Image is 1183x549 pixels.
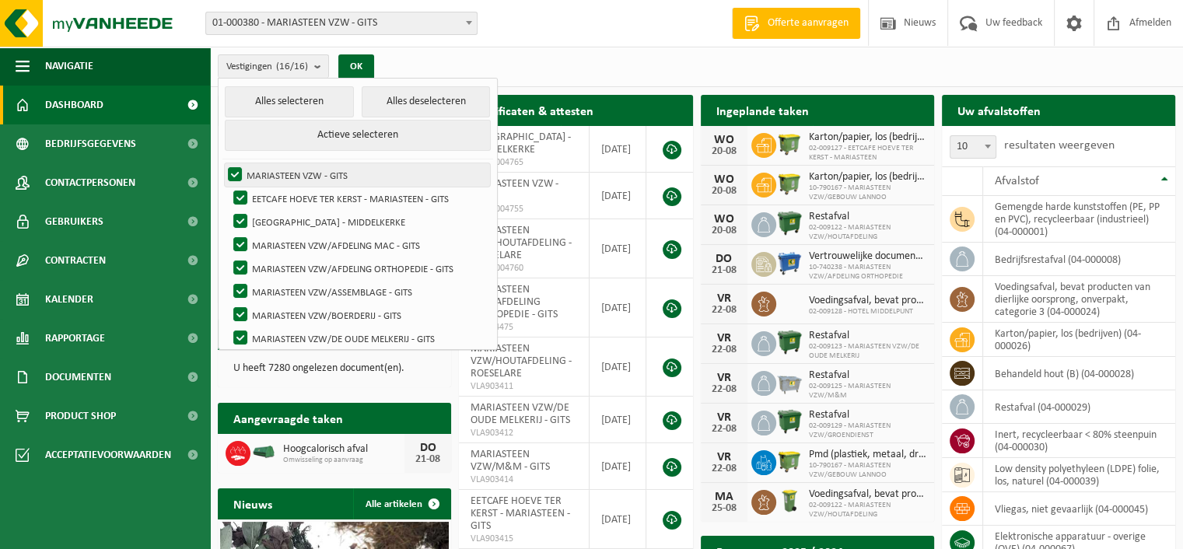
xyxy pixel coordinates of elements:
[809,263,926,281] span: 10-740238 - MARIASTEEN VZW/AFDELING ORTHOPEDIE
[709,173,740,186] div: WO
[776,408,803,435] img: WB-1100-HPE-GN-01
[471,131,571,156] span: [GEOGRAPHIC_DATA] - MIDDELKERKE
[230,233,490,257] label: MARIASTEEN VZW/AFDELING MAC - GITS
[471,321,577,334] span: VLA904475
[471,449,550,473] span: MARIASTEEN VZW/M&M - GITS
[776,250,803,276] img: WB-0660-HPE-BE-04
[709,253,740,265] div: DO
[471,533,577,545] span: VLA903415
[776,448,803,474] img: WB-1100-HPE-GN-50
[471,427,577,439] span: VLA903412
[732,8,860,39] a: Offerte aanvragen
[809,330,926,342] span: Restafval
[45,86,103,124] span: Dashboard
[225,163,490,187] label: MARIASTEEN VZW - GITS
[471,495,570,532] span: EETCAFE HOEVE TER KERST - MARIASTEEN - GITS
[983,424,1175,458] td: inert, recycleerbaar < 80% steenpuin (04-000030)
[776,210,803,236] img: WB-1100-HPE-GN-01
[809,342,926,361] span: 02-009123 - MARIASTEEN VZW/DE OUDE MELKERIJ
[45,319,105,358] span: Rapportage
[809,382,926,400] span: 02-009125 - MARIASTEEN VZW/M&M
[471,343,572,379] span: MARIASTEEN VZW/HOUTAFDELING - ROESELARE
[471,262,577,274] span: RED25004760
[1004,139,1115,152] label: resultaten weergeven
[590,397,647,443] td: [DATE]
[230,327,490,350] label: MARIASTEEN VZW/DE OUDE MELKERIJ - GITS
[809,449,926,461] span: Pmd (plastiek, metaal, drankkartons) (bedrijven)
[471,203,577,215] span: RED25004755
[459,95,609,125] h2: Certificaten & attesten
[250,445,277,459] img: HK-XK-22-GN-00
[471,474,577,486] span: VLA903414
[709,265,740,276] div: 21-08
[471,284,558,320] span: MARIASTEEN VZW/AFDELING ORTHOPEDIE - GITS
[276,61,308,72] count: (16/16)
[809,211,926,223] span: Restafval
[809,223,926,242] span: 02-009122 - MARIASTEEN VZW/HOUTAFDELING
[776,170,803,197] img: WB-1100-HPE-GN-50
[709,384,740,395] div: 22-08
[983,390,1175,424] td: restafval (04-000029)
[709,491,740,503] div: MA
[45,241,106,280] span: Contracten
[701,95,824,125] h2: Ingeplande taken
[942,95,1056,125] h2: Uw afvalstoffen
[809,171,926,184] span: Karton/papier, los (bedrijven)
[983,357,1175,390] td: behandeld hout (B) (04-000028)
[590,173,647,219] td: [DATE]
[590,490,647,549] td: [DATE]
[809,144,926,163] span: 02-009127 - EETCAFE HOEVE TER KERST - MARIASTEEN
[471,156,577,169] span: RED25004765
[471,380,577,393] span: VLA903411
[764,16,852,31] span: Offerte aanvragen
[809,307,926,316] span: 02-009128 - HOTEL MIDDELPUNT
[983,276,1175,323] td: voedingsafval, bevat producten van dierlijke oorsprong, onverpakt, categorie 3 (04-000024)
[362,86,491,117] button: Alles deselecteren
[983,492,1175,526] td: vliegas, niet gevaarlijk (04-000045)
[809,488,926,501] span: Voedingsafval, bevat producten van dierlijke oorsprong, onverpakt, categorie 3
[218,403,359,433] h2: Aangevraagde taken
[590,126,647,173] td: [DATE]
[776,488,803,514] img: WB-0140-HPE-GN-50
[225,86,354,117] button: Alles selecteren
[590,337,647,397] td: [DATE]
[45,202,103,241] span: Gebruikers
[809,461,926,480] span: 10-790167 - MARIASTEEN VZW/GEBOUW LANNOO
[230,303,490,327] label: MARIASTEEN VZW/BOERDERIJ - GITS
[590,443,647,490] td: [DATE]
[709,372,740,384] div: VR
[230,210,490,233] label: [GEOGRAPHIC_DATA] - MIDDELKERKE
[809,250,926,263] span: Vertrouwelijke documenten (vernietiging - recyclage)
[353,488,450,519] a: Alle artikelen
[809,369,926,382] span: Restafval
[809,184,926,202] span: 10-790167 - MARIASTEEN VZW/GEBOUW LANNOO
[950,136,996,158] span: 10
[776,329,803,355] img: WB-1100-HPE-GN-01
[283,456,404,465] span: Omwisseling op aanvraag
[809,421,926,440] span: 02-009129 - MARIASTEEN VZW/GROENDIENST
[709,226,740,236] div: 20-08
[45,47,93,86] span: Navigatie
[45,435,171,474] span: Acceptatievoorwaarden
[983,243,1175,276] td: bedrijfsrestafval (04-000008)
[709,411,740,424] div: VR
[206,12,477,34] span: 01-000380 - MARIASTEEN VZW - GITS
[983,323,1175,357] td: karton/papier, los (bedrijven) (04-000026)
[709,463,740,474] div: 22-08
[338,54,374,79] button: OK
[45,280,93,319] span: Kalender
[709,213,740,226] div: WO
[230,257,490,280] label: MARIASTEEN VZW/AFDELING ORTHOPEDIE - GITS
[709,134,740,146] div: WO
[230,280,490,303] label: MARIASTEEN VZW/ASSEMBLAGE - GITS
[709,451,740,463] div: VR
[776,131,803,157] img: WB-1100-HPE-GN-50
[709,344,740,355] div: 22-08
[412,454,443,465] div: 21-08
[809,131,926,144] span: Karton/papier, los (bedrijven)
[283,443,404,456] span: Hoogcalorisch afval
[709,292,740,305] div: VR
[218,54,329,78] button: Vestigingen(16/16)
[225,120,490,151] button: Actieve selecteren
[471,178,558,202] span: MARIASTEEN VZW - GITS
